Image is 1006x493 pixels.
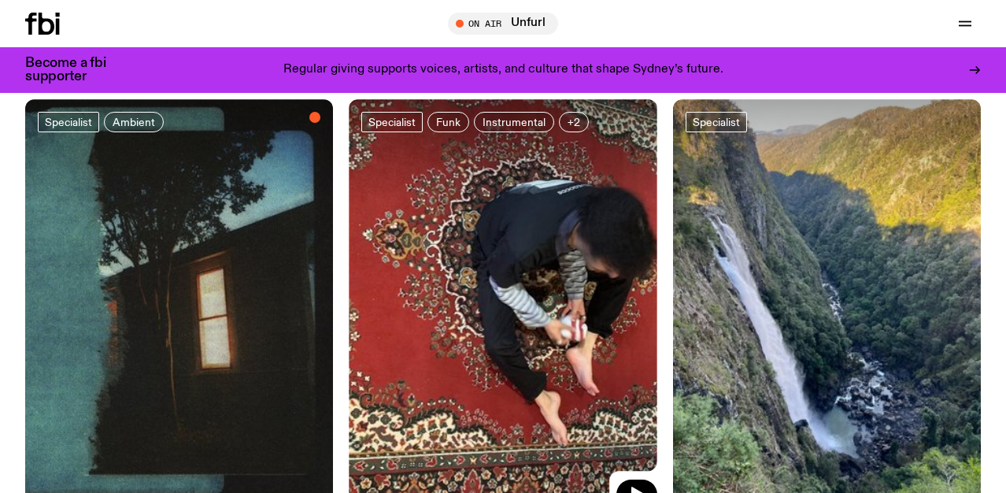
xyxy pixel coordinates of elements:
[38,112,99,132] a: Specialist
[361,112,423,132] a: Specialist
[568,116,580,128] span: +2
[686,112,747,132] a: Specialist
[559,112,589,132] button: +2
[45,116,92,128] span: Specialist
[448,13,558,35] button: On AirUnfurl
[693,116,740,128] span: Specialist
[113,116,155,128] span: Ambient
[474,112,554,132] a: Instrumental
[104,112,164,132] a: Ambient
[368,116,416,128] span: Specialist
[427,112,469,132] a: Funk
[283,63,723,77] p: Regular giving supports voices, artists, and culture that shape Sydney’s future.
[436,116,460,128] span: Funk
[25,57,126,83] h3: Become a fbi supporter
[483,116,546,128] span: Instrumental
